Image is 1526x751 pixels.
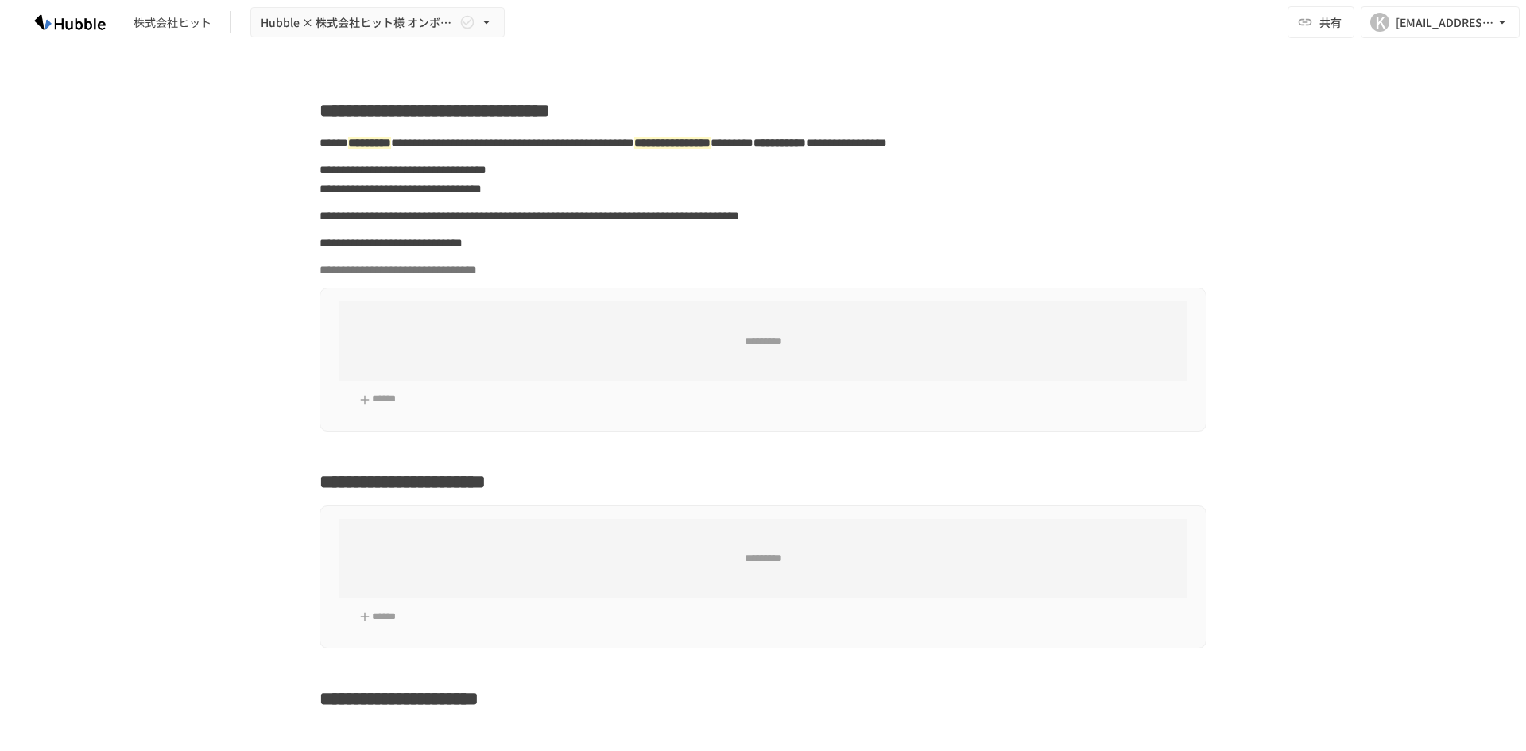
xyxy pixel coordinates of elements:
[1396,13,1494,33] div: [EMAIL_ADDRESS][DOMAIN_NAME]
[261,13,456,33] span: Hubble × 株式会社ヒット様 オンボーディングプロジェクト
[1288,6,1354,38] button: 共有
[250,7,505,38] button: Hubble × 株式会社ヒット様 オンボーディングプロジェクト
[1319,14,1342,31] span: 共有
[134,14,211,31] div: 株式会社ヒット
[1361,6,1520,38] button: K[EMAIL_ADDRESS][DOMAIN_NAME]
[1370,13,1389,32] div: K
[19,10,121,35] img: HzDRNkGCf7KYO4GfwKnzITak6oVsp5RHeZBEM1dQFiQ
